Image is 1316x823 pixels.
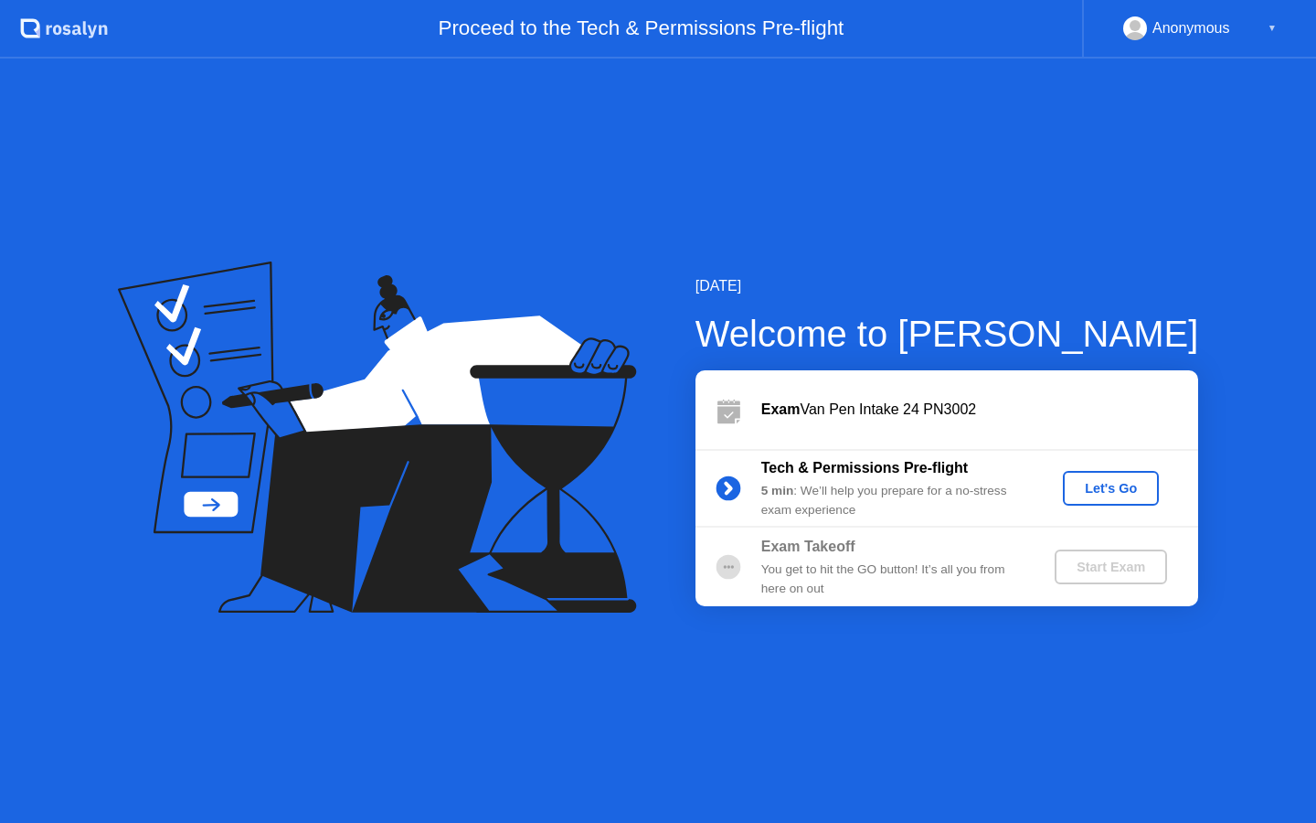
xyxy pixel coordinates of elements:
button: Start Exam [1055,550,1167,584]
b: Exam [761,401,801,417]
div: [DATE] [695,275,1199,297]
b: Exam Takeoff [761,539,855,554]
div: Welcome to [PERSON_NAME] [695,306,1199,361]
div: Let's Go [1070,481,1151,496]
div: Anonymous [1152,16,1230,40]
div: ▼ [1268,16,1277,40]
b: 5 min [761,484,794,497]
div: : We’ll help you prepare for a no-stress exam experience [761,482,1024,519]
div: Start Exam [1062,560,1160,574]
button: Let's Go [1063,471,1159,506]
div: Van Pen Intake 24 PN3002 [761,399,1198,421]
div: You get to hit the GO button! It’s all you from here on out [761,561,1024,598]
b: Tech & Permissions Pre-flight [761,460,968,476]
